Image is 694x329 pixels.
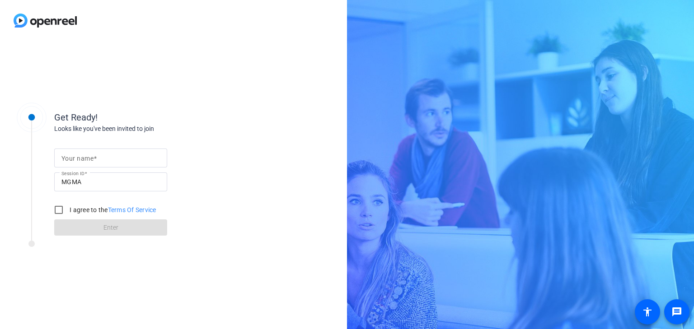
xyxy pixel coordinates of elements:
div: Looks like you've been invited to join [54,124,235,134]
label: I agree to the [68,205,156,214]
mat-label: Session ID [61,171,84,176]
div: Get Ready! [54,111,235,124]
a: Terms Of Service [108,206,156,213]
mat-icon: message [671,306,682,317]
mat-label: Your name [61,155,94,162]
mat-icon: accessibility [642,306,653,317]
